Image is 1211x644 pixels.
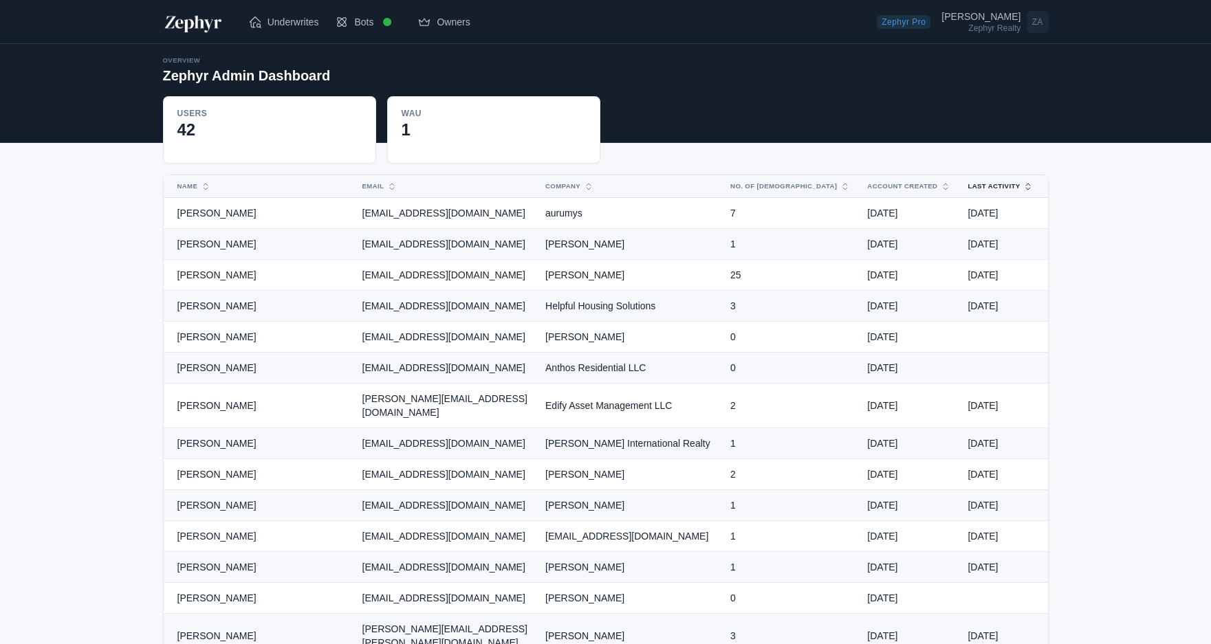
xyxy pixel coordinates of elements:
td: [DATE] [959,229,1047,260]
td: [PERSON_NAME] [164,291,354,322]
button: Account Created [859,175,943,197]
td: 0 [722,322,859,353]
td: 1 [722,229,859,260]
td: [EMAIL_ADDRESS][DOMAIN_NAME] [354,353,537,384]
a: Underwrites [240,8,327,36]
td: [PERSON_NAME] [164,552,354,583]
span: Owners [437,15,470,29]
td: [PERSON_NAME] [164,521,354,552]
img: Zephyr Logo [163,11,223,33]
td: 0 [722,353,859,384]
td: [EMAIL_ADDRESS][DOMAIN_NAME] [354,229,537,260]
td: [PERSON_NAME] [537,490,722,521]
td: [PERSON_NAME] [164,198,354,229]
td: [DATE] [959,521,1047,552]
div: 42 [177,119,362,141]
td: 1 [722,428,859,459]
td: Anthos Residential LLC [537,353,722,384]
td: [PERSON_NAME] [164,322,354,353]
td: [EMAIL_ADDRESS][DOMAIN_NAME] [354,260,537,291]
td: [DATE] [959,490,1047,521]
td: [EMAIL_ADDRESS][DOMAIN_NAME] [354,521,537,552]
td: [PERSON_NAME] [164,459,354,490]
td: [DATE] [859,490,959,521]
td: [PERSON_NAME] [537,583,722,614]
td: 1 [722,552,859,583]
span: Bots [354,15,373,29]
td: [EMAIL_ADDRESS][DOMAIN_NAME] [354,428,537,459]
td: [DATE] [859,291,959,322]
a: Open user menu [941,8,1048,36]
td: [DATE] [959,198,1047,229]
h2: Zephyr Admin Dashboard [163,66,331,85]
td: [PERSON_NAME] International Realty [537,428,722,459]
td: 3 [722,291,859,322]
td: [PERSON_NAME] [537,552,722,583]
span: ZA [1027,11,1049,33]
td: [EMAIL_ADDRESS][DOMAIN_NAME] [354,198,537,229]
div: [PERSON_NAME] [941,12,1021,21]
button: Email [354,175,521,197]
td: [EMAIL_ADDRESS][DOMAIN_NAME] [354,490,537,521]
button: Last Activity [959,175,1025,197]
td: [PERSON_NAME] [164,583,354,614]
td: [DATE] [859,459,959,490]
td: [EMAIL_ADDRESS][DOMAIN_NAME] [537,521,722,552]
td: [PERSON_NAME] [164,229,354,260]
td: [PERSON_NAME] [537,260,722,291]
td: 0 [722,583,859,614]
a: Owners [409,8,478,36]
td: [DATE] [959,552,1047,583]
td: Edify Asset Management LLC [537,384,722,428]
td: [PERSON_NAME] [164,490,354,521]
td: [DATE] [859,384,959,428]
td: [EMAIL_ADDRESS][DOMAIN_NAME] [354,583,537,614]
div: Overview [163,55,331,66]
td: [EMAIL_ADDRESS][DOMAIN_NAME] [354,459,537,490]
button: Name [169,175,338,197]
div: WAU [402,108,422,119]
td: 25 [722,260,859,291]
td: [DATE] [959,291,1047,322]
td: [PERSON_NAME] [537,229,722,260]
span: Zephyr Pro [877,15,930,29]
div: 1 [402,119,586,141]
td: Helpful Housing Solutions [537,291,722,322]
td: 1 [722,521,859,552]
td: [EMAIL_ADDRESS][DOMAIN_NAME] [354,322,537,353]
td: [DATE] [859,583,959,614]
a: Bots [327,3,409,41]
td: [PERSON_NAME] [537,322,722,353]
td: 1 [722,490,859,521]
button: Company [537,175,706,197]
td: [DATE] [859,428,959,459]
td: [PERSON_NAME] [164,428,354,459]
td: [DATE] [859,260,959,291]
div: Users [177,108,208,119]
td: [DATE] [959,260,1047,291]
td: 2 [722,459,859,490]
td: [DATE] [859,198,959,229]
button: No. of [DEMOGRAPHIC_DATA] [722,175,842,197]
td: [DATE] [959,459,1047,490]
td: [DATE] [859,552,959,583]
td: [EMAIL_ADDRESS][DOMAIN_NAME] [354,552,537,583]
td: [PERSON_NAME] [164,384,354,428]
td: [DATE] [859,322,959,353]
td: [DATE] [959,428,1047,459]
td: [PERSON_NAME] [164,353,354,384]
td: aurumys [537,198,722,229]
td: [DATE] [859,521,959,552]
td: [PERSON_NAME] [537,459,722,490]
span: Underwrites [268,15,319,29]
td: [PERSON_NAME][EMAIL_ADDRESS][DOMAIN_NAME] [354,384,537,428]
td: [DATE] [859,229,959,260]
td: [EMAIL_ADDRESS][DOMAIN_NAME] [354,291,537,322]
td: [PERSON_NAME] [164,260,354,291]
div: Zephyr Realty [941,24,1021,32]
td: 7 [722,198,859,229]
td: 2 [722,384,859,428]
td: [DATE] [859,353,959,384]
td: [DATE] [959,384,1047,428]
